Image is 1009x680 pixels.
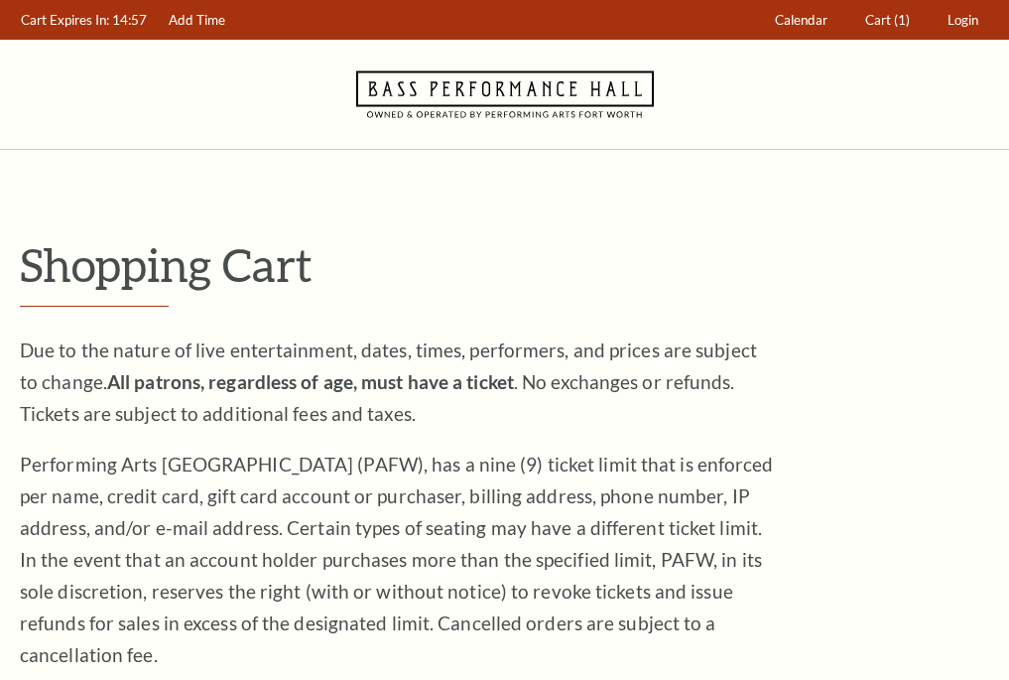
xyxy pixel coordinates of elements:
[856,1,920,40] a: Cart (1)
[865,12,891,28] span: Cart
[160,1,235,40] a: Add Time
[20,339,757,425] span: Due to the nature of live entertainment, dates, times, performers, and prices are subject to chan...
[939,1,988,40] a: Login
[107,370,514,393] strong: All patrons, regardless of age, must have a ticket
[894,12,910,28] span: (1)
[20,239,989,290] p: Shopping Cart
[21,12,109,28] span: Cart Expires In:
[112,12,147,28] span: 14:57
[947,12,978,28] span: Login
[775,12,827,28] span: Calendar
[766,1,837,40] a: Calendar
[20,449,774,671] p: Performing Arts [GEOGRAPHIC_DATA] (PAFW), has a nine (9) ticket limit that is enforced per name, ...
